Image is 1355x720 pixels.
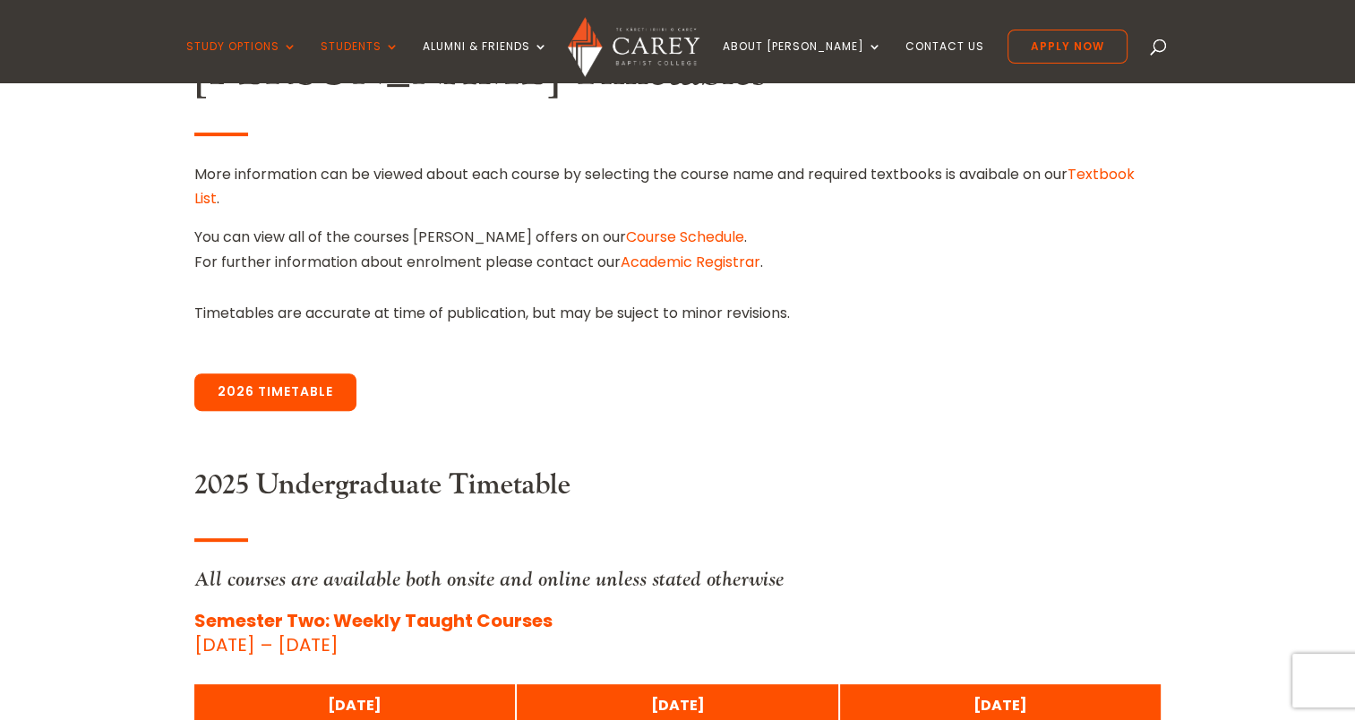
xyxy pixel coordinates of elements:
div: [DATE] [203,693,507,717]
div: [DATE] [526,693,829,717]
img: Carey Baptist College [568,17,699,77]
p: You can view all of the courses [PERSON_NAME] offers on our . For further information about enrol... [194,225,1162,273]
a: Academic Registrar [621,252,760,272]
a: Apply Now [1008,30,1128,64]
a: 2026 Timetable [194,373,356,411]
em: All courses are available both onsite and online unless stated otherwise [194,566,784,592]
strong: Semester Two: Weekly Taught Courses [194,608,553,633]
p: More information can be viewed about each course by selecting the course name and required textbo... [194,162,1162,225]
a: Students [321,40,399,82]
div: [DATE] [849,693,1153,717]
a: Contact Us [905,40,984,82]
a: Study Options [186,40,297,82]
a: Course Schedule [626,227,744,247]
a: Alumni & Friends [423,40,548,82]
p: [DATE] – [DATE] [194,609,1162,657]
a: About [PERSON_NAME] [723,40,882,82]
h3: 2025 Undergraduate Timetable [194,468,1162,511]
p: Timetables are accurate at time of publication, but may be suject to minor revisions. [194,301,1162,325]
